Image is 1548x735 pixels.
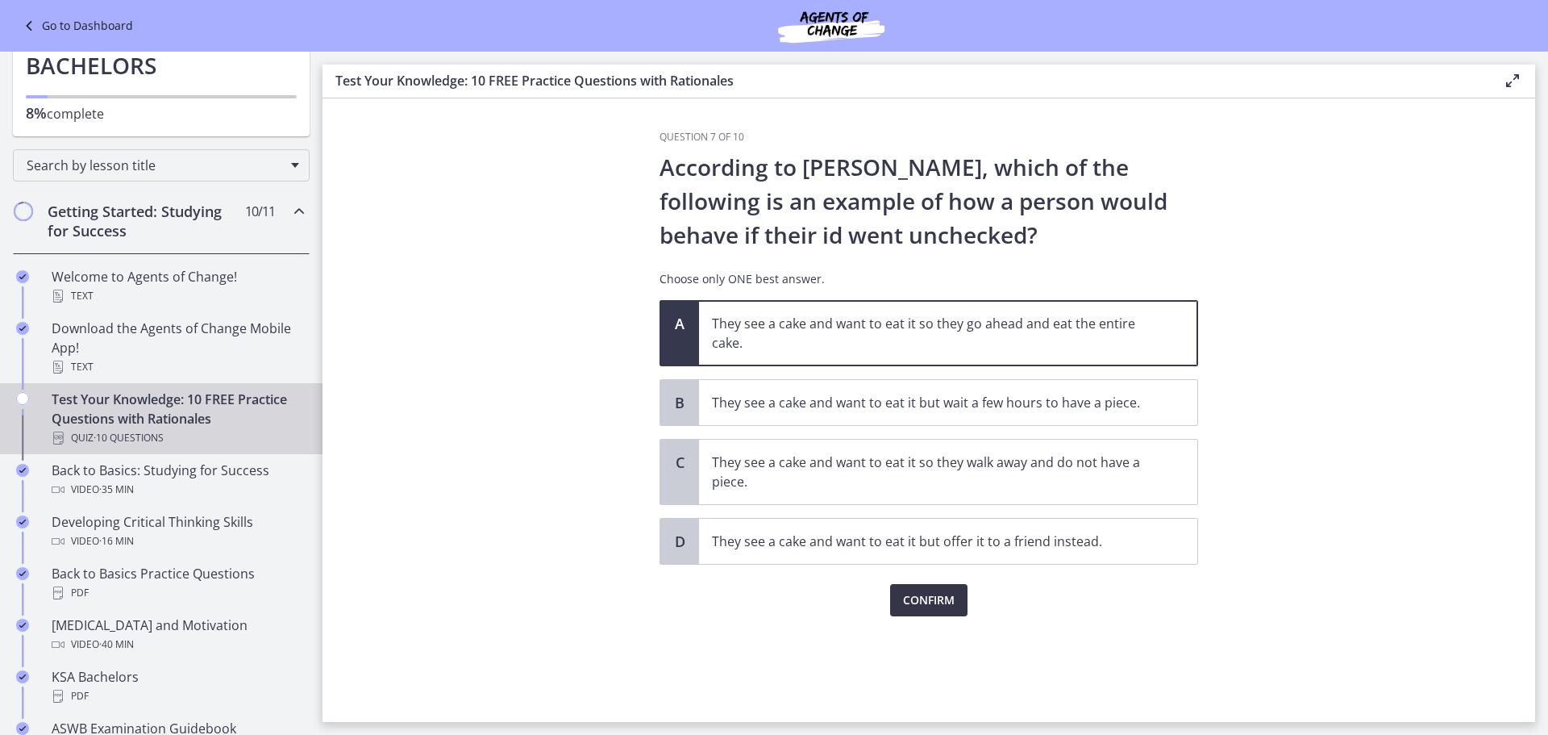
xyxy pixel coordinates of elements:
div: [MEDICAL_DATA] and Motivation [52,616,303,654]
i: Completed [16,270,29,283]
i: Completed [16,619,29,632]
span: Confirm [903,591,955,610]
span: B [670,393,689,412]
span: A [670,314,689,333]
i: Completed [16,464,29,477]
span: · 40 min [99,635,134,654]
span: · 35 min [99,480,134,499]
p: According to [PERSON_NAME], which of the following is an example of how a person would behave if ... [660,150,1198,252]
div: Download the Agents of Change Mobile App! [52,319,303,377]
i: Completed [16,322,29,335]
p: They see a cake and want to eat it but wait a few hours to have a piece. [712,393,1152,412]
div: Back to Basics: Studying for Success [52,461,303,499]
div: Text [52,286,303,306]
span: 8% [26,103,47,123]
span: 10 / 11 [245,202,275,221]
button: Confirm [890,584,967,616]
div: Video [52,480,303,499]
span: · 10 Questions [94,428,164,448]
span: Search by lesson title [27,157,283,174]
div: Back to Basics Practice Questions [52,564,303,603]
div: Test Your Knowledge: 10 FREE Practice Questions with Rationales [52,390,303,448]
div: PDF [52,583,303,603]
p: Choose only ONE best answer. [660,271,1198,287]
div: Developing Critical Thinking Skills [52,512,303,551]
div: Text [52,357,303,377]
div: Quiz [52,428,303,448]
div: Welcome to Agents of Change! [52,267,303,306]
span: · 16 min [99,532,134,551]
p: They see a cake and want to eat it but offer it to a friend instead. [712,532,1152,551]
h2: Getting Started: Studying for Success [48,202,244,240]
i: Completed [16,516,29,528]
p: They see a cake and want to eat it so they walk away and do not have a piece. [712,453,1152,491]
p: complete [26,103,297,123]
div: Video [52,635,303,654]
div: Video [52,532,303,551]
i: Completed [16,567,29,580]
a: Go to Dashboard [19,16,133,35]
img: Agents of Change [734,6,928,45]
div: Search by lesson title [13,149,310,182]
h3: Test Your Knowledge: 10 FREE Practice Questions with Rationales [335,71,1477,90]
span: D [670,532,689,551]
i: Completed [16,722,29,735]
i: Completed [16,670,29,683]
div: PDF [52,687,303,706]
p: They see a cake and want to eat it so they go ahead and eat the entire cake. [712,314,1152,353]
span: C [670,453,689,472]
h3: Question 7 of 10 [660,131,1198,144]
div: KSA Bachelors [52,667,303,706]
